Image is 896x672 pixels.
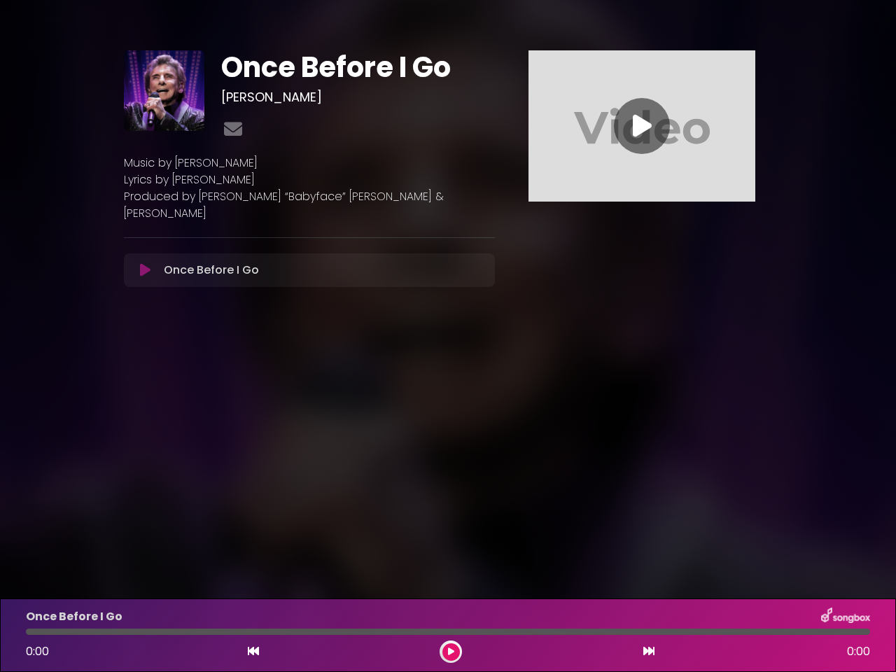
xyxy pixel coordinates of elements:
h3: [PERSON_NAME] [221,90,496,105]
img: Video Thumbnail [528,50,755,202]
img: 6qwFYesTPurQnItdpMxg [124,50,204,131]
h1: Once Before I Go [221,50,496,84]
p: Music by [PERSON_NAME] Lyrics by [PERSON_NAME] Produced by [PERSON_NAME] “Babyface” [PERSON_NAME]... [124,155,495,222]
p: Once Before I Go [164,262,259,279]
